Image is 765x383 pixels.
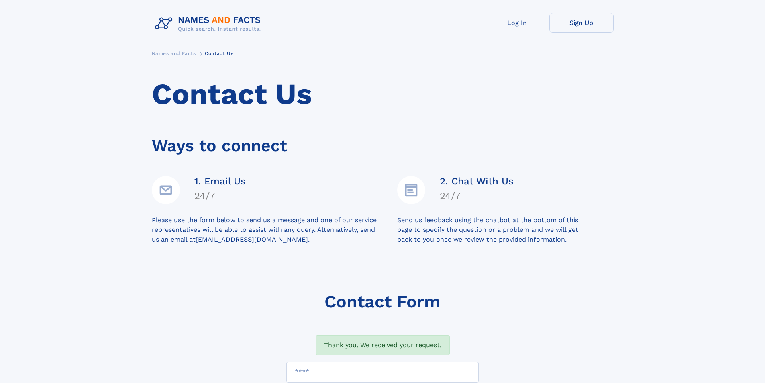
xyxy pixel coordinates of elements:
a: Sign Up [549,13,614,33]
h4: 24/7 [440,190,514,201]
div: Please use the form below to send us a message and one of our service representatives will be abl... [152,215,397,244]
img: Details Icon [397,176,425,204]
img: Email Address Icon [152,176,180,204]
h4: 1. Email Us [194,176,246,187]
a: [EMAIL_ADDRESS][DOMAIN_NAME] [196,236,308,243]
div: Send us feedback using the chatbot at the bottom of this page to specify the question or a proble... [397,215,614,244]
a: Log In [485,13,549,33]
h4: 24/7 [194,190,246,201]
h1: Contact Form [324,292,441,311]
div: Ways to connect [152,125,614,158]
img: Logo Names and Facts [152,13,267,35]
a: Names and Facts [152,48,196,58]
h1: Contact Us [152,78,614,111]
h4: 2. Chat With Us [440,176,514,187]
div: Thank you. We received your request. [316,335,450,355]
